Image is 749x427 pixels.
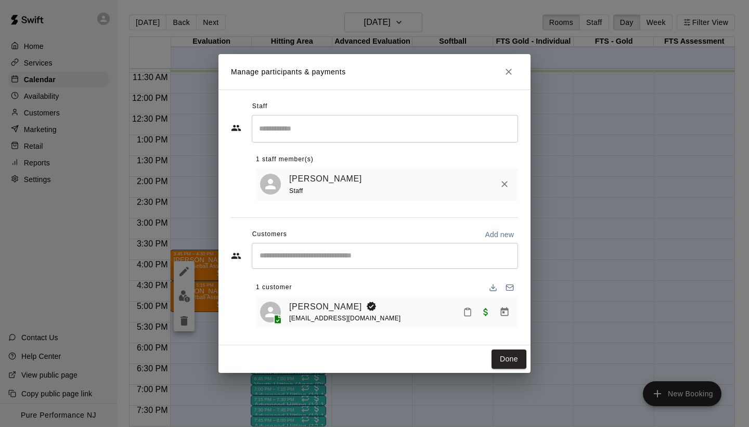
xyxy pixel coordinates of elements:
[260,302,281,322] div: Antonio Dominguez
[485,279,501,296] button: Download list
[495,303,514,321] button: Manage bookings & payment
[289,187,303,195] span: Staff
[256,151,314,168] span: 1 staff member(s)
[256,279,292,296] span: 1 customer
[289,315,401,322] span: [EMAIL_ADDRESS][DOMAIN_NAME]
[289,300,362,314] a: [PERSON_NAME]
[492,350,526,369] button: Done
[459,303,476,321] button: Mark attendance
[252,115,518,143] div: Search staff
[252,243,518,269] div: Start typing to search customers...
[231,67,346,77] p: Manage participants & payments
[476,307,495,316] span: Paid with Card
[260,174,281,195] div: Mike Dzurilla
[252,98,267,115] span: Staff
[366,301,377,312] svg: Booking Owner
[485,229,514,240] p: Add new
[289,172,362,186] a: [PERSON_NAME]
[495,175,514,193] button: Remove
[252,226,287,243] span: Customers
[499,62,518,81] button: Close
[501,279,518,296] button: Email participants
[231,123,241,133] svg: Staff
[231,251,241,261] svg: Customers
[481,226,518,243] button: Add new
